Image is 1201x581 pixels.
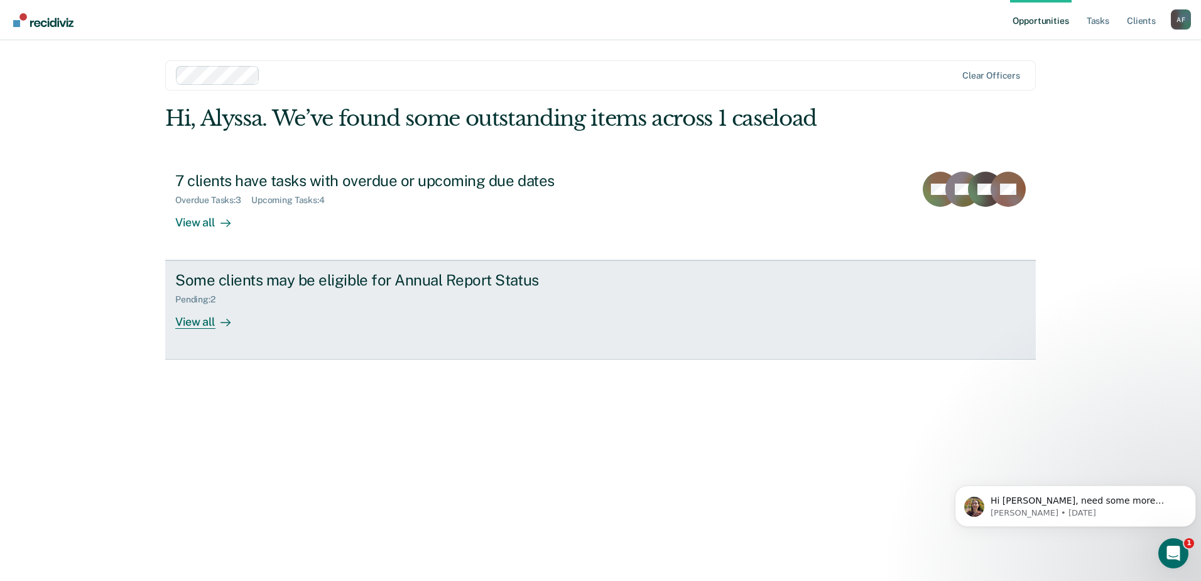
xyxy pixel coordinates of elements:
iframe: Intercom live chat [1158,538,1188,568]
button: Profile dropdown button [1171,9,1191,30]
div: View all [175,205,246,230]
div: Upcoming Tasks : 4 [251,195,335,206]
div: Pending : 2 [175,294,226,305]
div: Some clients may be eligible for Annual Report Status [175,271,616,289]
a: 7 clients have tasks with overdue or upcoming due datesOverdue Tasks:3Upcoming Tasks:4View all [165,162,1036,260]
div: Hi, Alyssa. We’ve found some outstanding items across 1 caseload [165,106,862,131]
div: Overdue Tasks : 3 [175,195,251,206]
span: 1 [1184,538,1194,548]
div: Clear officers [962,70,1020,81]
div: 7 clients have tasks with overdue or upcoming due dates [175,172,616,190]
p: Message from Rajan, sent 4d ago [41,48,231,60]
img: Recidiviz [13,13,73,27]
a: Some clients may be eligible for Annual Report StatusPending:2View all [165,260,1036,360]
div: View all [175,305,246,329]
iframe: Intercom notifications message [950,459,1201,547]
div: A F [1171,9,1191,30]
span: Hi [PERSON_NAME], need some more context here there somewhere in [GEOGRAPHIC_DATA] that this is i... [41,36,214,97]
